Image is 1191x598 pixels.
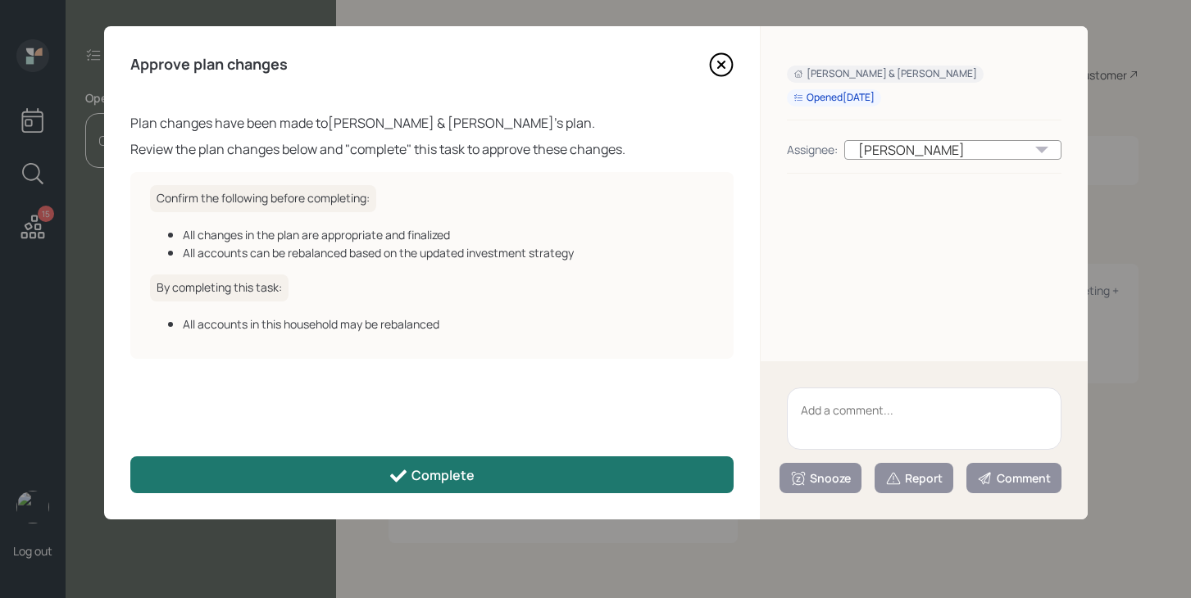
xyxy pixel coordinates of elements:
[966,463,1061,493] button: Comment
[130,113,734,133] div: Plan changes have been made to [PERSON_NAME] & [PERSON_NAME] 's plan.
[793,91,875,105] div: Opened [DATE]
[130,56,288,74] h4: Approve plan changes
[150,185,376,212] h6: Confirm the following before completing:
[183,315,714,333] div: All accounts in this household may be rebalanced
[150,274,289,301] h6: By completing this task:
[793,67,977,81] div: [PERSON_NAME] & [PERSON_NAME]
[130,456,734,493] button: Complete
[790,470,851,487] div: Snooze
[130,139,734,159] div: Review the plan changes below and "complete" this task to approve these changes.
[183,244,714,261] div: All accounts can be rebalanced based on the updated investment strategy
[844,140,1061,160] div: [PERSON_NAME]
[885,470,943,487] div: Report
[875,463,953,493] button: Report
[183,226,714,243] div: All changes in the plan are appropriate and finalized
[780,463,861,493] button: Snooze
[389,466,475,486] div: Complete
[787,141,838,158] div: Assignee:
[977,470,1051,487] div: Comment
